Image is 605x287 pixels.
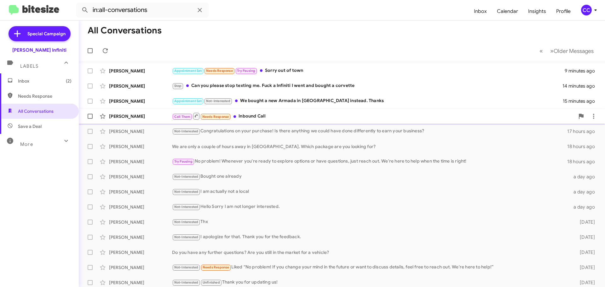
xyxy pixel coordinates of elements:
span: Needs Response [206,69,233,73]
span: Labels [20,63,38,69]
div: No problem! Whenever you're ready to explore options or have questions, just reach out. We're her... [172,158,567,165]
div: 18 hours ago [567,143,600,150]
div: Can you please stop texting me. Fuck a Infiniti I went and bought a corvette [172,82,562,89]
span: Not-Interested [174,280,199,284]
div: [PERSON_NAME] [109,98,172,104]
span: Try Pausing [174,159,193,164]
div: We are only a couple of hours away in [GEOGRAPHIC_DATA]. Which package are you looking for? [172,143,567,150]
a: Insights [523,2,551,20]
div: 9 minutes ago [565,68,600,74]
span: Try Pausing [237,69,255,73]
span: Inbox [18,78,72,84]
span: Not-Interested [174,190,199,194]
div: a day ago [570,189,600,195]
div: Sorry out of town [172,67,565,74]
div: [DATE] [570,264,600,271]
div: [DATE] [570,249,600,255]
span: Stop [174,84,182,88]
div: [PERSON_NAME] [109,83,172,89]
span: Needs Response [202,115,229,119]
span: « [539,47,543,55]
div: [PERSON_NAME] [109,189,172,195]
span: » [550,47,554,55]
div: [PERSON_NAME] [109,143,172,150]
span: Needs Response [18,93,72,99]
div: 14 minutes ago [562,83,600,89]
div: I apologize for that. Thank you for the feedback. [172,233,570,241]
div: Inbound Call [172,112,575,120]
button: CC [576,5,598,15]
div: [PERSON_NAME] [109,174,172,180]
div: We bought a new Armada in [GEOGRAPHIC_DATA] instead. Thanks [172,97,563,105]
button: Next [546,44,597,57]
button: Previous [536,44,547,57]
div: [PERSON_NAME] [109,219,172,225]
span: Needs Response [203,265,229,269]
div: [PERSON_NAME] [109,128,172,135]
h1: All Conversations [88,26,162,36]
span: Not-Interested [174,220,199,224]
div: [PERSON_NAME] [109,158,172,165]
div: Congratulations on your purchase! Is there anything we could have done differently to earn your b... [172,128,567,135]
div: 18 hours ago [567,158,600,165]
a: Inbox [469,2,492,20]
div: [PERSON_NAME] [109,204,172,210]
span: Appointment Set [174,99,202,103]
div: Do you have any further questions? Are you still in the market for a vehicle? [172,249,570,255]
span: More [20,141,33,147]
span: Call Them [174,115,191,119]
div: [PERSON_NAME] [109,68,172,74]
div: CC [581,5,592,15]
div: Thank you for updating us! [172,279,570,286]
div: [PERSON_NAME] [109,113,172,119]
span: Not-Interested [174,129,199,133]
div: a day ago [570,204,600,210]
span: Not-Interested [174,265,199,269]
span: Older Messages [554,48,594,55]
span: Not-Interested [174,175,199,179]
div: [PERSON_NAME] [109,234,172,240]
div: Bought one already [172,173,570,180]
span: Not-Interested [174,235,199,239]
a: Profile [551,2,576,20]
span: Save a Deal [18,123,42,129]
div: [DATE] [570,234,600,240]
div: a day ago [570,174,600,180]
div: [PERSON_NAME] [109,264,172,271]
span: Not-Interested [174,205,199,209]
a: Calendar [492,2,523,20]
div: I am actually not a local [172,188,570,195]
div: Hello Sorry I am not longer interested. [172,203,570,210]
div: Thx [172,218,570,226]
div: [PERSON_NAME] Infiniti [12,47,66,53]
span: Special Campaign [27,31,66,37]
div: [PERSON_NAME] [109,249,172,255]
div: 15 minutes ago [563,98,600,104]
span: Not-Interested [206,99,230,103]
span: All Conversations [18,108,54,114]
nav: Page navigation example [536,44,597,57]
div: 17 hours ago [567,128,600,135]
span: (2) [66,78,72,84]
span: Appointment Set [174,69,202,73]
a: Special Campaign [9,26,71,41]
div: Liked “No problem! If you change your mind in the future or want to discuss details, feel free to... [172,264,570,271]
div: [DATE] [570,219,600,225]
input: Search [76,3,209,18]
span: Unfinished [203,280,220,284]
div: [DATE] [570,279,600,286]
div: [PERSON_NAME] [109,279,172,286]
